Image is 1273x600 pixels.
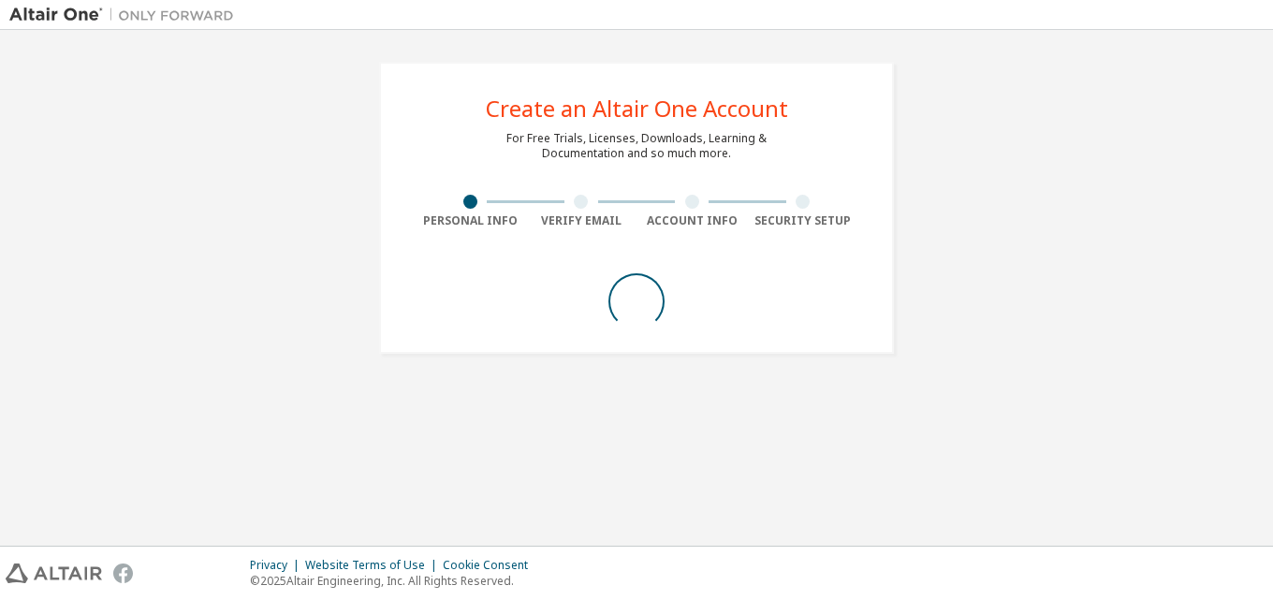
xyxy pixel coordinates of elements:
div: Create an Altair One Account [486,97,788,120]
div: Personal Info [415,213,526,228]
div: Privacy [250,558,305,573]
p: © 2025 Altair Engineering, Inc. All Rights Reserved. [250,573,539,589]
div: Account Info [636,213,748,228]
div: Website Terms of Use [305,558,443,573]
div: Cookie Consent [443,558,539,573]
div: For Free Trials, Licenses, Downloads, Learning & Documentation and so much more. [506,131,767,161]
img: Altair One [9,6,243,24]
div: Verify Email [526,213,637,228]
img: altair_logo.svg [6,563,102,583]
img: facebook.svg [113,563,133,583]
div: Security Setup [748,213,859,228]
